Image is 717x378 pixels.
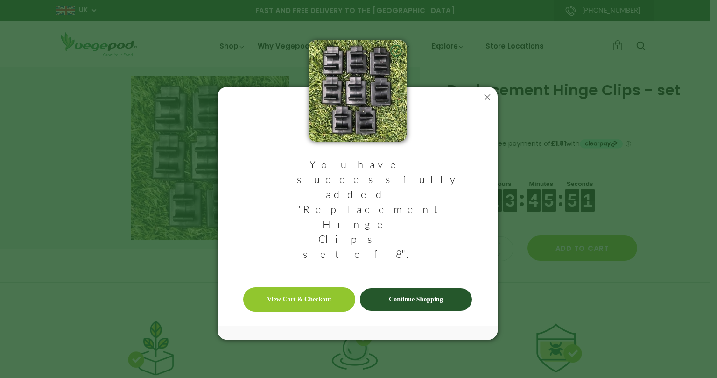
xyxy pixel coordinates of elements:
[309,40,407,142] img: image
[360,288,472,311] a: Continue Shopping
[243,287,355,312] a: View Cart & Checkout
[297,138,418,287] h3: You have successfully added "Replacement Hinge Clips - set of 8".
[390,45,402,57] img: green-check.svg
[477,87,498,107] button: Close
